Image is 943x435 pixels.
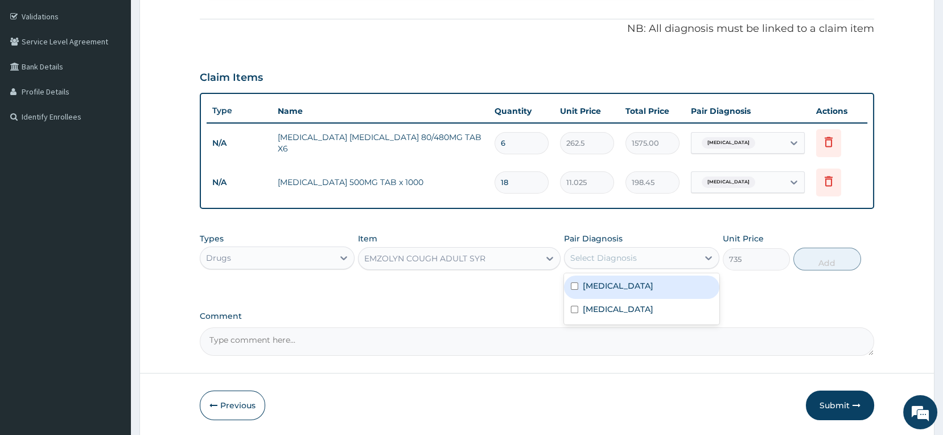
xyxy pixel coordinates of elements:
button: Previous [200,391,265,420]
label: Types [200,234,224,244]
button: Submit [806,391,874,420]
label: Comment [200,311,875,321]
th: Actions [810,100,867,122]
span: [MEDICAL_DATA] [702,177,755,188]
td: N/A [207,172,272,193]
td: N/A [207,133,272,154]
span: We're online! [66,143,157,258]
span: [MEDICAL_DATA] [702,137,755,149]
textarea: Type your message and hit 'Enter' [6,311,217,351]
th: Total Price [620,100,685,122]
label: [MEDICAL_DATA] [583,280,653,292]
div: Drugs [206,252,231,264]
h3: Claim Items [200,72,263,84]
th: Pair Diagnosis [685,100,810,122]
label: Pair Diagnosis [564,233,623,244]
td: [MEDICAL_DATA] [MEDICAL_DATA] 80/480MG TAB X6 [272,126,489,160]
th: Type [207,100,272,121]
button: Add [793,248,861,270]
div: EMZOLYN COUGH ADULT SYR [364,253,485,264]
label: [MEDICAL_DATA] [583,303,653,315]
div: Select Diagnosis [570,252,637,264]
th: Name [272,100,489,122]
label: Unit Price [723,233,764,244]
div: Minimize live chat window [187,6,214,33]
label: Item [358,233,377,244]
p: NB: All diagnosis must be linked to a claim item [200,22,875,36]
th: Unit Price [554,100,620,122]
img: d_794563401_company_1708531726252_794563401 [21,57,46,85]
th: Quantity [489,100,554,122]
div: Chat with us now [59,64,191,79]
td: [MEDICAL_DATA] 500MG TAB x 1000 [272,171,489,194]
